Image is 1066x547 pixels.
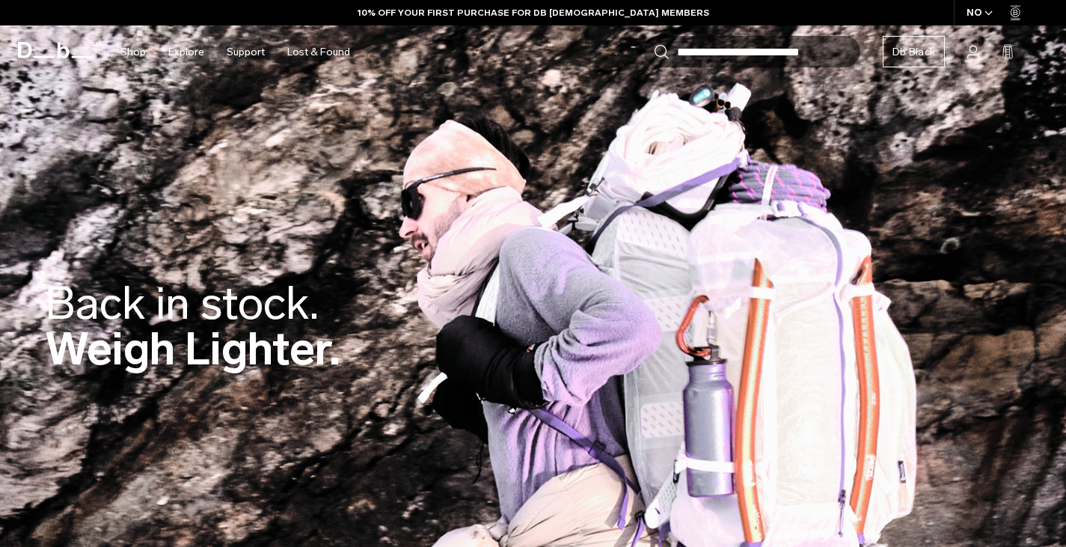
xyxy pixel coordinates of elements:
h2: Weigh Lighter. [45,281,340,372]
a: Explore [168,25,204,79]
span: Back in stock. [45,276,319,331]
a: 10% OFF YOUR FIRST PURCHASE FOR DB [DEMOGRAPHIC_DATA] MEMBERS [358,6,709,19]
a: Lost & Found [287,25,350,79]
a: Db Black [883,36,945,67]
a: Shop [120,25,146,79]
a: Support [227,25,265,79]
nav: Main Navigation [109,25,361,79]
